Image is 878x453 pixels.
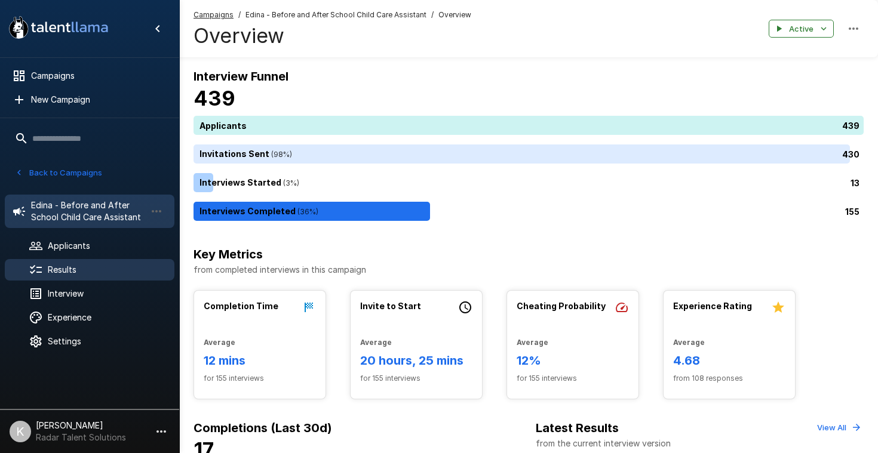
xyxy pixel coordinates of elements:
[842,119,859,132] p: 439
[194,247,263,261] b: Key Metrics
[517,351,629,370] h6: 12%
[245,9,426,21] span: Edina - Before and After School Child Care Assistant
[673,301,752,311] b: Experience Rating
[517,372,629,384] span: for 155 interviews
[536,421,619,435] b: Latest Results
[842,148,859,161] p: 430
[814,418,864,437] button: View All
[204,372,316,384] span: for 155 interviews
[204,301,278,311] b: Completion Time
[204,351,316,370] h6: 12 mins
[431,9,434,21] span: /
[438,9,471,21] span: Overview
[673,351,785,370] h6: 4.68
[517,301,606,311] b: Cheating Probability
[194,86,235,110] b: 439
[673,338,705,347] b: Average
[238,9,241,21] span: /
[194,10,234,19] u: Campaigns
[673,372,785,384] span: from 108 responses
[194,69,288,84] b: Interview Funnel
[204,338,235,347] b: Average
[769,20,834,38] button: Active
[194,264,864,276] p: from completed interviews in this campaign
[536,437,671,449] p: from the current interview version
[360,372,472,384] span: for 155 interviews
[851,177,859,189] p: 13
[845,205,859,218] p: 155
[360,338,392,347] b: Average
[517,338,548,347] b: Average
[360,301,421,311] b: Invite to Start
[194,421,332,435] b: Completions (Last 30d)
[360,351,472,370] h6: 20 hours, 25 mins
[194,23,471,48] h4: Overview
